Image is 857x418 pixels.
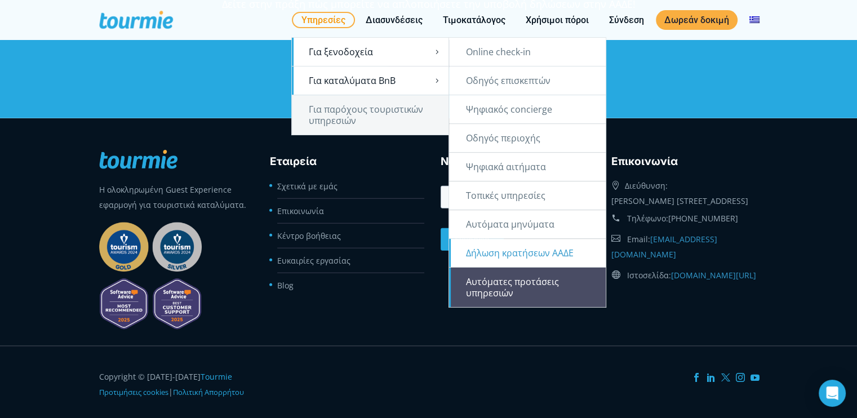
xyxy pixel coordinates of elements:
[449,181,606,210] a: Τοπικές υπηρεσίες
[721,373,730,382] a: Twitter
[707,373,716,382] a: LinkedIn
[99,387,168,397] a: Προτιμήσεις cookies
[277,280,294,291] a: Blog
[449,66,606,95] a: Οδηγός επισκεπτών
[292,38,449,66] a: Για ξενοδοχεία
[449,210,606,238] a: Αυτόματα μηνύματα
[99,182,246,212] p: Η ολοκληρωμένη Guest Experience εφαρμογή για τουριστικά καταλύματα.
[611,265,758,286] div: Ιστοσελίδα:
[449,95,606,123] a: Ψηφιακός concierge
[819,380,846,407] div: Open Intercom Messenger
[656,10,738,30] a: Δωρεάν δοκιμή
[449,239,606,267] a: Δήλωση κρατήσεων ΑΑΔΕ
[277,206,324,216] a: Επικοινωνία
[611,229,758,265] div: Email:
[736,373,745,382] a: Instagram
[99,369,246,400] div: Copyright © [DATE]-[DATE] |
[292,12,355,28] a: Υπηρεσίες
[270,153,417,170] h3: Εταιρεία
[668,213,738,224] a: [PHONE_NUMBER]
[277,255,350,266] a: Ευκαιρίες εργασίας
[611,153,758,170] h3: Eπικοινωνία
[611,234,717,260] a: [EMAIL_ADDRESS][DOMAIN_NAME]
[517,13,597,27] a: Χρήσιμοι πόροι
[201,371,232,382] a: Tourmie
[611,175,758,208] div: Διεύθυνση: [PERSON_NAME] [STREET_ADDRESS]
[441,153,588,170] h3: Newsletter
[357,13,431,27] a: Διασυνδέσεις
[601,13,652,27] a: Σύνδεση
[692,373,701,382] a: Facebook
[449,153,606,181] a: Ψηφιακά αιτήματα
[449,268,606,307] a: Αυτόματες προτάσεις υπηρεσιών
[449,124,606,152] a: Οδηγός περιοχής
[449,38,606,66] a: Online check-in
[173,387,244,397] a: Πολιτική Απορρήτου
[277,230,341,241] a: Κέντρο βοήθειας
[441,184,588,258] iframe: Form 0
[277,181,338,192] a: Σχετικά με εμάς
[671,270,756,281] a: [DOMAIN_NAME][URL]
[292,95,449,135] a: Για παρόχους τουριστικών υπηρεσιών
[292,66,449,95] a: Για καταλύματα BnB
[611,208,758,229] div: Τηλέφωνο:
[751,373,760,382] a: YouTube
[434,13,514,27] a: Τιμοκατάλογος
